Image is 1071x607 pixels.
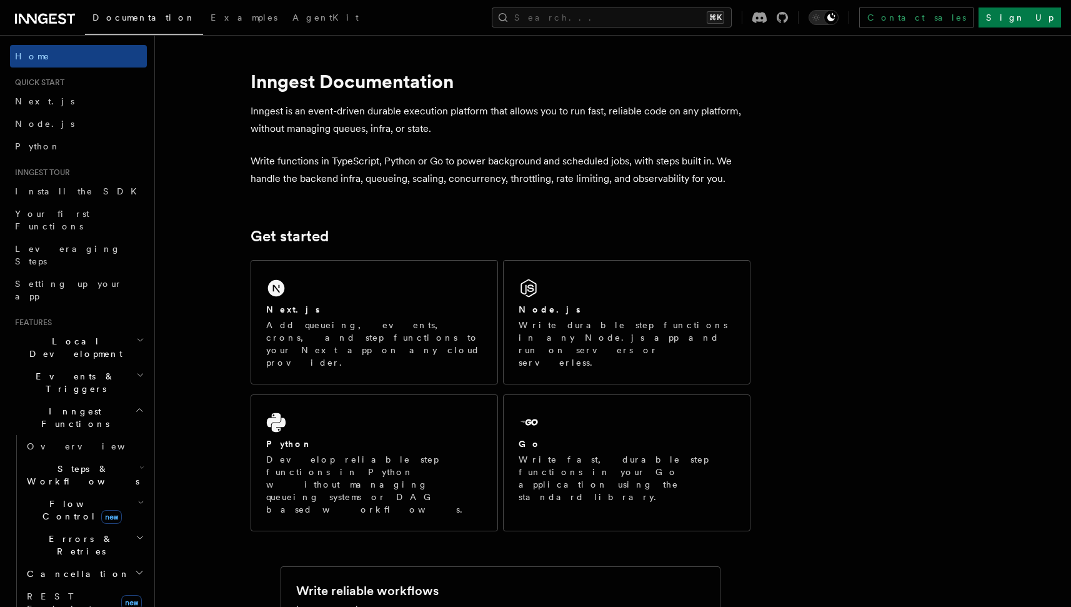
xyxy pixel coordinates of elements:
[266,303,320,316] h2: Next.js
[251,228,329,245] a: Get started
[492,8,732,28] button: Search...⌘K
[251,70,750,93] h1: Inngest Documentation
[251,260,498,384] a: Next.jsAdd queueing, events, crons, and step functions to your Next app on any cloud provider.
[22,568,130,580] span: Cancellation
[251,153,750,188] p: Write functions in TypeScript, Python or Go to power background and scheduled jobs, with steps bu...
[101,510,122,524] span: new
[519,438,541,450] h2: Go
[809,10,839,25] button: Toggle dark mode
[10,370,136,395] span: Events & Triggers
[211,13,277,23] span: Examples
[203,4,285,34] a: Examples
[22,463,139,488] span: Steps & Workflows
[15,96,74,106] span: Next.js
[10,365,147,400] button: Events & Triggers
[10,238,147,273] a: Leveraging Steps
[10,113,147,135] a: Node.js
[10,45,147,68] a: Home
[10,90,147,113] a: Next.js
[266,453,482,516] p: Develop reliable step functions in Python without managing queueing systems or DAG based workflows.
[15,186,144,196] span: Install the SDK
[22,493,147,528] button: Flow Controlnew
[266,438,312,450] h2: Python
[10,135,147,158] a: Python
[251,103,750,138] p: Inngest is an event-driven durable execution platform that allows you to run fast, reliable code ...
[503,394,750,531] a: GoWrite fast, durable step functions in your Go application using the standard library.
[22,563,147,585] button: Cancellation
[22,533,136,558] span: Errors & Retries
[22,528,147,563] button: Errors & Retries
[15,50,50,63] span: Home
[10,168,70,178] span: Inngest tour
[285,4,366,34] a: AgentKit
[10,330,147,365] button: Local Development
[22,458,147,493] button: Steps & Workflows
[503,260,750,384] a: Node.jsWrite durable step functions in any Node.js app and run on servers or serverless.
[15,279,122,301] span: Setting up your app
[10,203,147,238] a: Your first Functions
[15,119,74,129] span: Node.js
[10,180,147,203] a: Install the SDK
[22,498,137,523] span: Flow Control
[519,453,735,503] p: Write fast, durable step functions in your Go application using the standard library.
[266,319,482,369] p: Add queueing, events, crons, and step functions to your Next app on any cloud provider.
[15,141,61,151] span: Python
[10,273,147,308] a: Setting up your app
[15,244,121,266] span: Leveraging Steps
[707,11,724,24] kbd: ⌘K
[251,394,498,531] a: PythonDevelop reliable step functions in Python without managing queueing systems or DAG based wo...
[85,4,203,35] a: Documentation
[519,319,735,369] p: Write durable step functions in any Node.js app and run on servers or serverless.
[92,13,196,23] span: Documentation
[10,78,64,88] span: Quick start
[519,303,580,316] h2: Node.js
[10,405,135,430] span: Inngest Functions
[10,335,136,360] span: Local Development
[10,400,147,435] button: Inngest Functions
[292,13,359,23] span: AgentKit
[859,8,974,28] a: Contact sales
[10,318,52,328] span: Features
[22,435,147,458] a: Overview
[15,209,89,231] span: Your first Functions
[27,441,156,451] span: Overview
[979,8,1061,28] a: Sign Up
[296,582,439,599] h2: Write reliable workflows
